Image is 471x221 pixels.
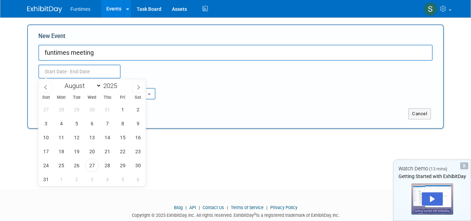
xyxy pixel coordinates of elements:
[70,159,83,172] span: August 26, 2025
[70,6,91,12] span: Funtimes
[61,81,101,90] select: Month
[70,145,83,158] span: August 19, 2025
[85,172,99,186] span: September 3, 2025
[270,205,297,210] a: Privacy Policy
[394,173,471,180] div: Getting Started with ExhibitDay
[54,95,69,100] span: Mon
[69,95,84,100] span: Tue
[100,159,114,172] span: August 28, 2025
[131,172,145,186] span: September 6, 2025
[100,131,114,144] span: August 14, 2025
[85,131,99,144] span: August 13, 2025
[70,117,83,130] span: August 5, 2025
[100,103,114,116] span: July 31, 2025
[254,212,256,216] sup: ®
[424,2,437,16] img: Sophia Young
[85,145,99,158] span: August 20, 2025
[39,103,53,116] span: July 27, 2025
[84,95,100,100] span: Wed
[27,6,62,13] img: ExhibitDay
[100,117,114,130] span: August 7, 2025
[39,117,53,130] span: August 3, 2025
[422,192,443,206] div: Play
[70,172,83,186] span: September 2, 2025
[189,205,196,210] a: API
[265,205,269,210] span: |
[231,205,264,210] a: Terms of Service
[38,45,433,61] input: Name of Trade Show / Conference
[116,103,129,116] span: August 1, 2025
[70,131,83,144] span: August 12, 2025
[100,95,115,100] span: Thu
[116,131,129,144] span: August 15, 2025
[108,79,167,88] div: Participation:
[131,145,145,158] span: August 23, 2025
[85,103,99,116] span: July 30, 2025
[197,205,202,210] span: |
[130,95,146,100] span: Sat
[54,103,68,116] span: July 28, 2025
[115,95,130,100] span: Fri
[85,159,99,172] span: August 27, 2025
[100,145,114,158] span: August 21, 2025
[174,205,183,210] a: Blog
[54,172,68,186] span: September 1, 2025
[116,145,129,158] span: August 22, 2025
[116,159,129,172] span: August 29, 2025
[203,205,224,210] a: Contact Us
[70,103,83,116] span: July 29, 2025
[460,162,468,169] div: Dismiss
[39,131,53,144] span: August 10, 2025
[131,159,145,172] span: August 30, 2025
[131,131,145,144] span: August 16, 2025
[116,117,129,130] span: August 8, 2025
[39,145,53,158] span: August 17, 2025
[116,172,129,186] span: September 5, 2025
[38,65,121,79] input: Start Date - End Date
[38,95,54,100] span: Sun
[101,82,122,90] input: Year
[54,117,68,130] span: August 4, 2025
[39,172,53,186] span: August 31, 2025
[408,108,431,119] button: Cancel
[54,131,68,144] span: August 11, 2025
[429,167,447,171] span: (13 mins)
[85,117,99,130] span: August 6, 2025
[38,79,98,88] div: Attendance / Format:
[394,165,471,172] div: Watch Demo
[100,172,114,186] span: September 4, 2025
[38,32,66,43] label: New Event
[131,103,145,116] span: August 2, 2025
[54,145,68,158] span: August 18, 2025
[184,205,188,210] span: |
[39,159,53,172] span: August 24, 2025
[54,159,68,172] span: August 25, 2025
[225,205,230,210] span: |
[131,117,145,130] span: August 9, 2025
